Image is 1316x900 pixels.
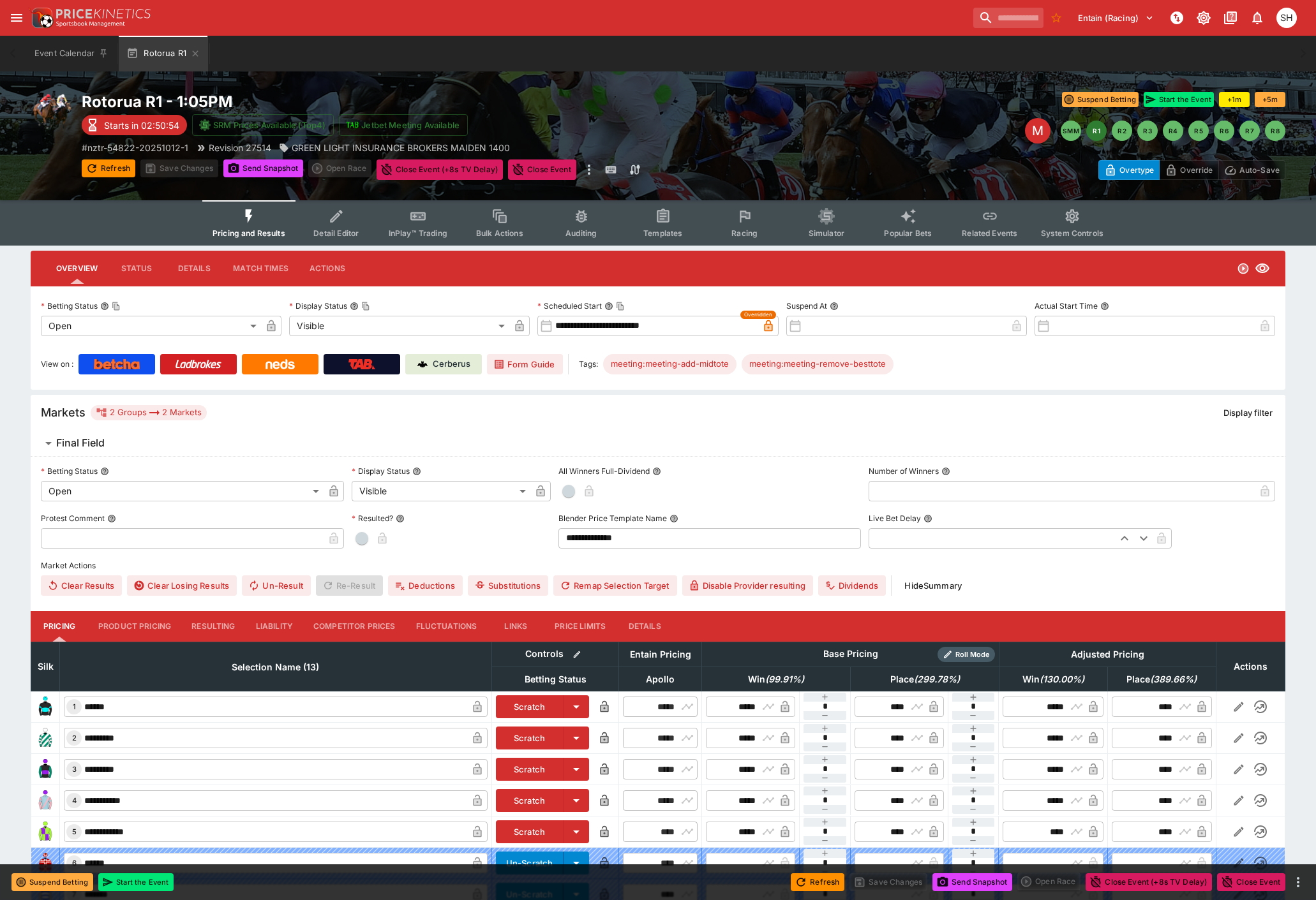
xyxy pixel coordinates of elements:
[619,667,702,691] th: Apollo
[884,228,932,238] span: Popular Bets
[791,873,844,891] button: Refresh
[619,642,702,667] th: Entain Pricing
[396,514,405,523] button: Resulted?
[70,702,79,711] span: 1
[35,697,56,717] img: runner 1
[1165,6,1188,29] button: NOT Connected to PK
[1180,163,1213,177] p: Override
[41,575,122,596] button: Clear Results
[742,354,894,374] div: Betting Target: cerberus
[70,859,79,867] span: 6
[1070,8,1162,28] button: Select Tenant
[88,611,181,642] button: Product Pricing
[209,141,271,154] p: Revision 27514
[1290,874,1306,890] button: more
[941,467,950,476] button: Number of Winners
[28,5,54,31] img: PriceKinetics Logo
[377,159,503,180] button: Close Event (+8s TV Delay)
[603,354,737,374] div: Betting Target: cerberus
[35,853,56,873] img: runner 6
[1041,228,1103,238] span: System Controls
[1144,92,1214,107] button: Start the Event
[508,159,576,180] button: Close Event
[734,672,818,687] span: Win(99.91%)
[1214,121,1234,141] button: R6
[999,642,1216,667] th: Adjusted Pricing
[346,119,359,131] img: jetbet-logo.svg
[569,646,585,663] button: Bulk edit
[35,728,56,748] img: runner 2
[5,6,28,29] button: open drawer
[1159,160,1218,180] button: Override
[352,481,530,501] div: Visible
[468,575,548,596] button: Substitutions
[1217,873,1285,891] button: Close Event
[303,611,406,642] button: Competitor Prices
[127,575,237,596] button: Clear Losing Results
[487,611,544,642] button: Links
[246,611,303,642] button: Liability
[616,302,625,311] button: Copy To Clipboard
[1219,92,1250,107] button: +1m
[1255,261,1270,276] svg: Visible
[786,300,827,311] p: Suspend At
[46,253,108,284] button: Overview
[361,302,370,311] button: Copy To Clipboard
[1008,672,1098,687] span: Win(130.00%)
[289,316,509,336] div: Visible
[213,228,285,238] span: Pricing and Results
[565,228,597,238] span: Auditing
[433,358,470,371] p: Cerberus
[742,358,894,371] span: meeting:meeting-remove-besttote
[1276,8,1297,28] div: Scott Hunt
[1046,8,1066,28] button: No Bookmarks
[82,159,135,177] button: Refresh
[616,611,673,642] button: Details
[104,119,179,132] p: Starts in 02:50:54
[1025,118,1051,144] div: Edit Meeting
[35,822,56,842] img: runner 5
[1112,672,1211,687] span: Place(389.66%)
[112,302,121,311] button: Copy To Clipboard
[56,9,151,18] img: PriceKinetics
[223,159,303,177] button: Send Snapshot
[818,575,886,596] button: Dividends
[1219,6,1242,29] button: Documentation
[98,873,174,891] button: Start the Event
[1237,262,1250,275] svg: Open
[242,575,310,596] button: Un-Result
[70,827,79,836] span: 5
[41,300,98,311] p: Betting Status
[496,758,564,781] button: Scratch
[108,253,165,284] button: Status
[82,141,188,154] p: Copy To Clipboard
[869,466,939,476] p: Number of Winners
[56,436,105,450] h6: Final Field
[100,467,109,476] button: Betting Status
[962,228,1017,238] span: Related Events
[876,672,974,687] span: Place(299.78%)
[1035,300,1098,311] p: Actual Start Time
[487,354,563,374] a: Form Guide
[41,556,1275,575] label: Market Actions
[35,759,56,779] img: runner 3
[830,302,839,311] button: Suspend At
[1239,121,1260,141] button: R7
[496,695,564,718] button: Scratch
[289,300,347,311] p: Display Status
[96,405,202,420] div: 2 Groups 2 Markets
[1100,302,1109,311] button: Actual Start Time
[491,642,619,667] th: Controls
[70,734,79,742] span: 2
[869,513,921,524] p: Live Bet Delay
[1098,160,1160,180] button: Overtype
[31,642,60,691] th: Silk
[352,513,393,524] p: Resulted?
[406,611,488,642] button: Fluctuations
[388,575,463,596] button: Deductions
[496,727,564,749] button: Scratch
[897,575,969,596] button: HideSummary
[1061,121,1081,141] button: SMM
[352,466,410,476] p: Display Status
